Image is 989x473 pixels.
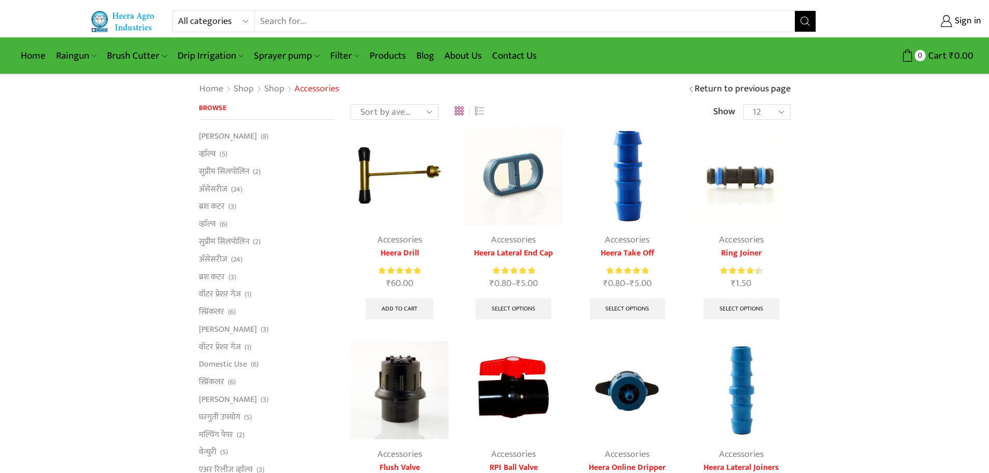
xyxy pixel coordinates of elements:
[237,430,245,440] span: (2)
[606,265,648,276] div: Rated 5.00 out of 5
[228,201,236,212] span: (3)
[255,11,795,32] input: Search for...
[692,341,790,439] img: heera lateral joiner
[490,276,511,291] bdi: 0.80
[199,145,216,163] a: व्हाॅल्व
[949,48,954,64] span: ₹
[199,286,241,303] a: वॉटर प्रेशर गेज
[264,83,285,96] a: Shop
[220,219,227,229] span: (6)
[719,447,764,462] a: Accessories
[491,447,536,462] a: Accessories
[199,320,257,338] a: [PERSON_NAME]
[249,44,324,68] a: Sprayer pump
[411,44,439,68] a: Blog
[261,131,268,142] span: (8)
[199,83,224,96] a: Home
[199,180,227,198] a: अ‍ॅसेसरीज
[378,265,421,276] span: Rated out of 5
[386,276,391,291] span: ₹
[365,299,433,319] a: Add to cart: “Heera Drill”
[832,12,981,31] a: Sign in
[251,359,259,370] span: (6)
[199,426,233,443] a: मल्चिंग पेपर
[926,49,946,63] span: Cart
[199,268,225,286] a: ब्रश कटर
[378,265,421,276] div: Rated 5.00 out of 5
[606,265,648,276] span: Rated out of 5
[199,250,227,268] a: अ‍ॅसेसरीज
[603,276,625,291] bdi: 0.80
[476,299,551,319] a: Select options for “Heera Lateral End Cap”
[51,44,102,68] a: Raingun
[199,408,240,426] a: घरगुती उपयोग
[261,395,268,405] span: (3)
[703,299,779,319] a: Select options for “Ring Joiner”
[719,232,764,248] a: Accessories
[199,102,226,114] span: Browse
[915,50,926,61] span: 0
[199,83,339,96] nav: Breadcrumb
[199,163,249,180] a: सुप्रीम सिलपोलिन
[731,276,736,291] span: ₹
[233,83,254,96] a: Shop
[220,149,227,159] span: (5)
[325,44,364,68] a: Filter
[199,233,249,250] a: सुप्रीम सिलपोलिन
[377,232,422,248] a: Accessories
[199,338,241,356] a: वॉटर प्रेशर गेज
[493,265,535,276] span: Rated out of 5
[603,276,608,291] span: ₹
[386,276,413,291] bdi: 60.00
[464,247,562,260] a: Heera Lateral End Cap
[590,299,666,319] a: Select options for “Heera Take Off”
[516,276,521,291] span: ₹
[578,247,676,260] a: Heera Take Off
[261,325,268,335] span: (3)
[350,126,449,224] img: Heera Drill
[253,237,261,247] span: (2)
[464,341,562,439] img: Flow Control Valve
[605,232,649,248] a: Accessories
[16,44,51,68] a: Home
[952,15,981,28] span: Sign in
[464,126,562,224] img: Heera Lateral End Cap
[578,277,676,291] span: –
[231,254,242,265] span: (24)
[245,342,251,353] span: (1)
[231,184,242,195] span: (24)
[720,265,758,276] span: Rated out of 5
[713,105,735,119] span: Show
[692,247,790,260] a: Ring Joiner
[949,48,973,64] bdi: 0.00
[578,126,676,224] img: Heera Take Off
[516,276,538,291] bdi: 5.00
[220,447,228,457] span: (5)
[172,44,249,68] a: Drip Irrigation
[695,83,791,96] a: Return to previous page
[199,303,224,321] a: स्प्रिंकलर
[228,272,236,282] span: (3)
[487,44,542,68] a: Contact Us
[350,341,449,439] img: Flush valve
[294,84,339,95] h1: Accessories
[102,44,172,68] a: Brush Cutter
[827,46,973,65] a: 0 Cart ₹0.00
[244,412,252,423] span: (5)
[350,104,439,120] select: Shop order
[228,377,236,387] span: (6)
[199,443,216,461] a: वेन्चुरी
[795,11,816,32] button: Search button
[199,391,257,409] a: [PERSON_NAME]
[364,44,411,68] a: Products
[630,276,634,291] span: ₹
[605,447,649,462] a: Accessories
[439,44,487,68] a: About Us
[630,276,652,291] bdi: 5.00
[199,373,224,391] a: स्प्रिंकलर
[350,247,449,260] a: Heera Drill
[692,126,790,224] img: Ring Joiner
[490,276,494,291] span: ₹
[253,167,261,177] span: (2)
[377,447,422,462] a: Accessories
